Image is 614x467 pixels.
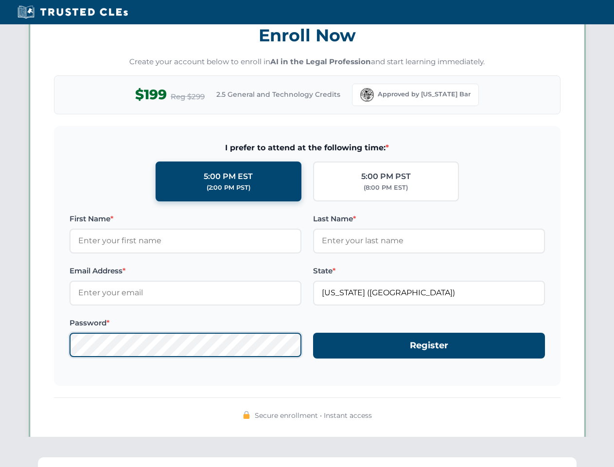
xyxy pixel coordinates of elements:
[313,213,545,225] label: Last Name
[243,411,250,419] img: 🔒
[54,56,561,68] p: Create your account below to enroll in and start learning immediately.
[255,410,372,421] span: Secure enrollment • Instant access
[15,5,131,19] img: Trusted CLEs
[313,281,545,305] input: Florida (FL)
[171,91,205,103] span: Reg $299
[54,20,561,51] h3: Enroll Now
[70,229,301,253] input: Enter your first name
[378,90,471,99] span: Approved by [US_STATE] Bar
[70,265,301,277] label: Email Address
[361,170,411,183] div: 5:00 PM PST
[270,57,371,66] strong: AI in the Legal Profession
[70,281,301,305] input: Enter your email
[70,317,301,329] label: Password
[313,333,545,359] button: Register
[135,84,167,106] span: $199
[70,142,545,154] span: I prefer to attend at the following time:
[216,89,340,100] span: 2.5 General and Technology Credits
[313,229,545,253] input: Enter your last name
[313,265,545,277] label: State
[70,213,301,225] label: First Name
[204,170,253,183] div: 5:00 PM EST
[364,183,408,193] div: (8:00 PM EST)
[207,183,250,193] div: (2:00 PM PST)
[360,88,374,102] img: Florida Bar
